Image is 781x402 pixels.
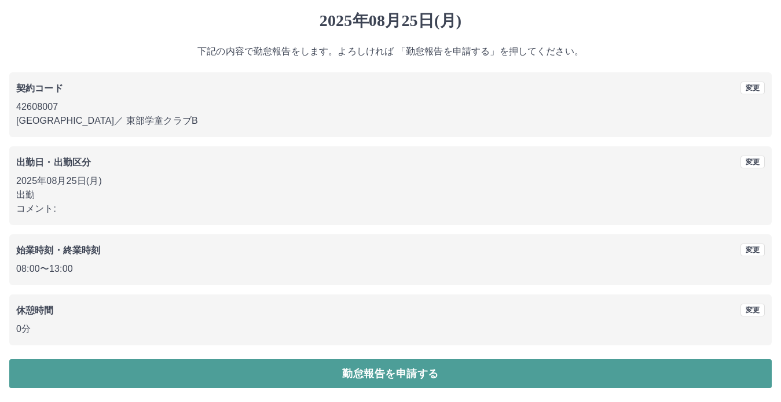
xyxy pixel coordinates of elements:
[16,245,100,255] b: 始業時刻・終業時刻
[16,322,765,336] p: 0分
[16,202,765,216] p: コメント:
[740,244,765,256] button: 変更
[9,11,772,31] h1: 2025年08月25日(月)
[9,359,772,388] button: 勤怠報告を申請する
[9,45,772,58] p: 下記の内容で勤怠報告をします。よろしければ 「勤怠報告を申請する」を押してください。
[16,262,765,276] p: 08:00 〜 13:00
[16,174,765,188] p: 2025年08月25日(月)
[16,100,765,114] p: 42608007
[740,156,765,168] button: 変更
[16,305,54,315] b: 休憩時間
[740,82,765,94] button: 変更
[16,157,91,167] b: 出勤日・出勤区分
[16,188,765,202] p: 出勤
[740,304,765,316] button: 変更
[16,83,63,93] b: 契約コード
[16,114,765,128] p: [GEOGRAPHIC_DATA] ／ 東部学童クラブB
